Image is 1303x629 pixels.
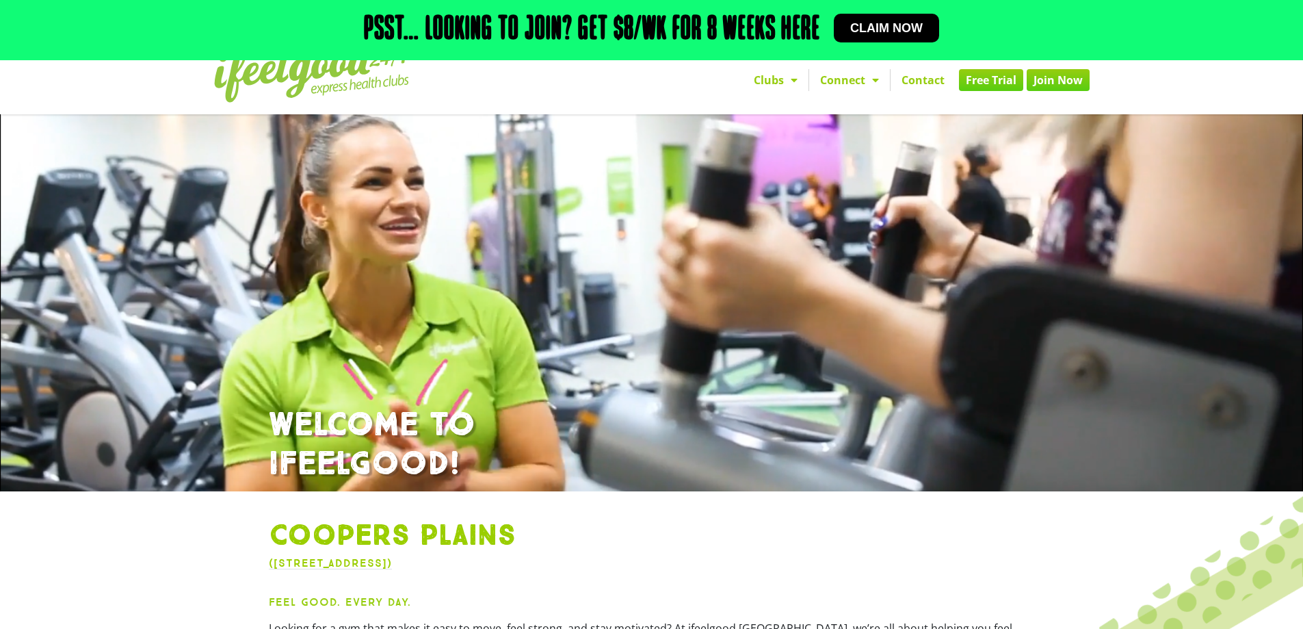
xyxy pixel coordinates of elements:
h2: Psst… Looking to join? Get $8/wk for 8 weeks here [364,14,820,47]
a: Free Trial [959,69,1023,91]
a: Claim now [834,14,939,42]
strong: Feel Good. Every Day. [269,595,411,608]
nav: Menu [525,69,1090,91]
a: ([STREET_ADDRESS]) [269,556,392,569]
span: Claim now [850,22,923,34]
h1: WELCOME TO IFEELGOOD! [269,406,1035,485]
a: Contact [891,69,956,91]
a: Connect [809,69,890,91]
h1: Coopers Plains [269,519,1035,554]
a: Join Now [1027,69,1090,91]
a: Clubs [743,69,808,91]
